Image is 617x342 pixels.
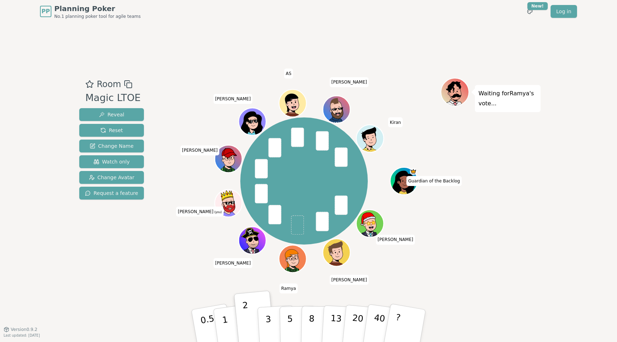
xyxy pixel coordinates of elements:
[79,171,144,184] button: Change Avatar
[90,142,134,150] span: Change Name
[4,333,40,337] span: Last updated: [DATE]
[79,155,144,168] button: Watch only
[213,94,252,104] span: Click to change your name
[79,187,144,200] button: Request a feature
[85,78,94,91] button: Add as favourite
[4,327,37,332] button: Version0.9.2
[176,207,224,217] span: Click to change your name
[54,14,141,19] span: No.1 planning poker tool for agile teams
[100,127,123,134] span: Reset
[94,158,130,165] span: Watch only
[54,4,141,14] span: Planning Poker
[79,140,144,152] button: Change Name
[180,145,220,155] span: Click to change your name
[85,91,141,105] div: Magic LTOE
[410,168,417,175] span: Guardian of the Backlog is the host
[242,300,251,339] p: 2
[523,5,536,18] button: New!
[214,211,222,214] span: (you)
[376,235,415,245] span: Click to change your name
[97,78,121,91] span: Room
[406,176,462,186] span: Click to change your name
[89,174,135,181] span: Change Avatar
[330,77,369,87] span: Click to change your name
[216,190,241,216] button: Click to change your avatar
[284,69,293,79] span: Click to change your name
[85,190,138,197] span: Request a feature
[527,2,548,10] div: New!
[213,258,252,268] span: Click to change your name
[551,5,577,18] a: Log in
[279,283,298,293] span: Click to change your name
[478,89,537,109] p: Waiting for Ramya 's vote...
[79,124,144,137] button: Reset
[330,275,369,285] span: Click to change your name
[11,327,37,332] span: Version 0.9.2
[99,111,124,118] span: Reveal
[41,7,50,16] span: PP
[388,117,403,127] span: Click to change your name
[40,4,141,19] a: PPPlanning PokerNo.1 planning poker tool for agile teams
[79,108,144,121] button: Reveal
